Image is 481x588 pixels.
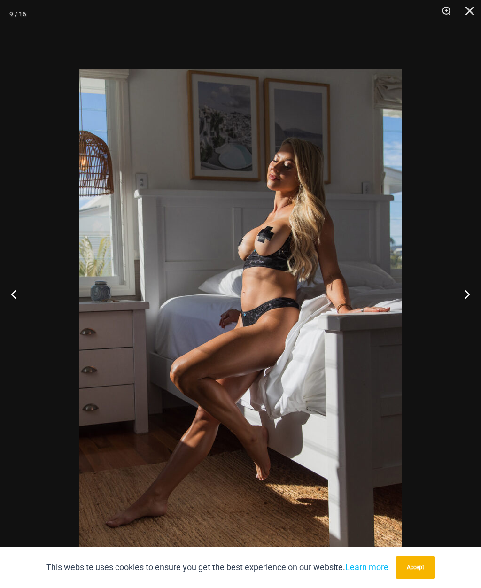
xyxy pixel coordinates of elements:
a: Learn more [345,562,388,572]
img: Nights Fall Silver Leopard 1036 Bra 6046 Thong 06 [79,69,402,552]
button: Next [446,271,481,317]
p: This website uses cookies to ensure you get the best experience on our website. [46,560,388,574]
div: 9 / 16 [9,7,26,21]
button: Accept [396,556,435,579]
